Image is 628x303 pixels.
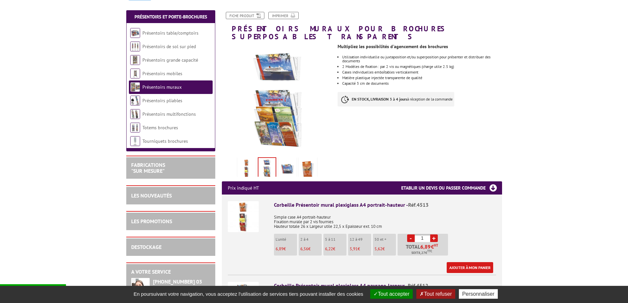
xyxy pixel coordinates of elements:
a: LES NOUVEAUTÉS [131,192,172,199]
p: € [350,247,371,251]
img: corbeille_murale_plexi_a4_paysage_largeur_4512_1.jpg [258,158,276,178]
span: En poursuivant votre navigation, vous acceptez l'utilisation de services tiers pouvant installer ... [130,291,367,297]
li: Matière plastique injectée transparente de qualité [342,76,502,80]
a: Présentoirs mobiles [142,71,182,76]
p: Prix indiqué HT [228,181,259,195]
span: 5,91 [350,246,358,252]
img: presentoirs_muraux_4513_1.jpg [239,159,254,179]
span: € [431,244,434,249]
img: Présentoirs multifonctions [130,109,140,119]
a: Présentoirs grande capacité [142,57,198,63]
li: 2 Modèles de fixation : par 2 vis ou magnétiques (charge utile 2.5 kg) [342,65,502,69]
a: Présentoirs et Porte-brochures [135,14,207,20]
strong: [PHONE_NUMBER] 03 [153,278,202,285]
strong: Multipliez les possibilités d'agencement des brochures [338,44,448,49]
sup: HT [434,243,438,248]
div: Corbeille Présentoir mural plexiglass A4 portrait-hauteur - [274,201,496,209]
span: 5,62 [374,246,382,252]
span: Réf.4513 [408,201,429,208]
li: Cases individuelles emboîtables verticalement [342,70,502,74]
div: Corbeille Présentoir mural plexiglass A4 paysage-largeur - [274,282,496,289]
a: Tourniquets brochures [142,138,188,144]
a: Fiche produit [226,12,264,19]
button: Tout accepter [370,289,413,299]
a: Imprimer [268,12,299,19]
button: Tout refuser [416,289,455,299]
img: Présentoirs muraux [130,82,140,92]
img: Présentoirs de sol sur pied [130,42,140,51]
li: Utilisation individuelle ou juxtaposition et/ou superposition pour présenter et distribuer des do... [342,55,502,63]
a: FABRICATIONS"Sur Mesure" [131,162,165,174]
img: Tourniquets brochures [130,136,140,146]
span: Réf.4512 [408,282,428,289]
a: + [430,234,438,242]
a: Présentoirs table/comptoirs [142,30,198,36]
a: Présentoirs muraux [142,84,182,90]
a: Présentoirs multifonctions [142,111,196,117]
p: 5 à 11 [325,237,346,242]
img: corbeille_murale_magnetique_plexi_a4_portrait_hauteur_4503_1.jpg [300,159,316,179]
img: corbeille_murale_magnetique_plexi_a4_paysage_largeur_4502_1.jpg [280,159,295,179]
img: Présentoirs mobiles [130,69,140,78]
p: € [276,247,297,251]
button: Personnaliser (fenêtre modale) [459,289,498,299]
img: Présentoirs grande capacité [130,55,140,65]
a: LES PROMOTIONS [131,218,172,225]
img: Présentoirs table/comptoirs [130,28,140,38]
sup: TTC [427,249,432,253]
a: Totems brochures [142,125,178,131]
span: 8,27 [418,250,425,256]
span: 6,56 [300,246,308,252]
p: 50 et + [374,237,396,242]
span: 6,89 [276,246,284,252]
li: Capacité 3 cm de documents [342,81,502,85]
strong: EN STOCK, LIVRAISON 3 à 4 jours [352,97,407,102]
img: Présentoirs pliables [130,96,140,106]
a: Ajouter à mon panier [447,262,493,273]
span: Soit € [411,250,432,256]
a: Présentoirs de sol sur pied [142,44,196,49]
h3: Etablir un devis ou passer commande [401,181,502,195]
a: DESTOCKAGE [131,244,162,250]
p: € [325,247,346,251]
p: Total [399,244,448,256]
p: L'unité [276,237,297,242]
span: 6,89 [420,244,431,249]
p: 2 à 4 [300,237,322,242]
a: - [407,234,415,242]
img: corbeille_murale_plexi_a4_paysage_largeur_4512_1.jpg [222,44,333,155]
p: Simple case A4 portrait-hauteur Fixation murale par 2 vis fournies Hauteur totale 26 x Largeur ut... [274,210,496,229]
p: € [300,247,322,251]
img: Totems brochures [130,123,140,133]
p: à réception de la commande [338,92,454,106]
h1: PRÉSENTOIRS MURAUX POUR BROCHURES SUPERPOSABLES TRANSPARENTS [217,12,507,41]
p: € [374,247,396,251]
a: Présentoirs pliables [142,98,182,104]
h2: A votre service [131,269,210,275]
img: Corbeille Présentoir mural plexiglass A4 portrait-hauteur [228,201,259,232]
p: 12 à 49 [350,237,371,242]
span: 6,22 [325,246,333,252]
